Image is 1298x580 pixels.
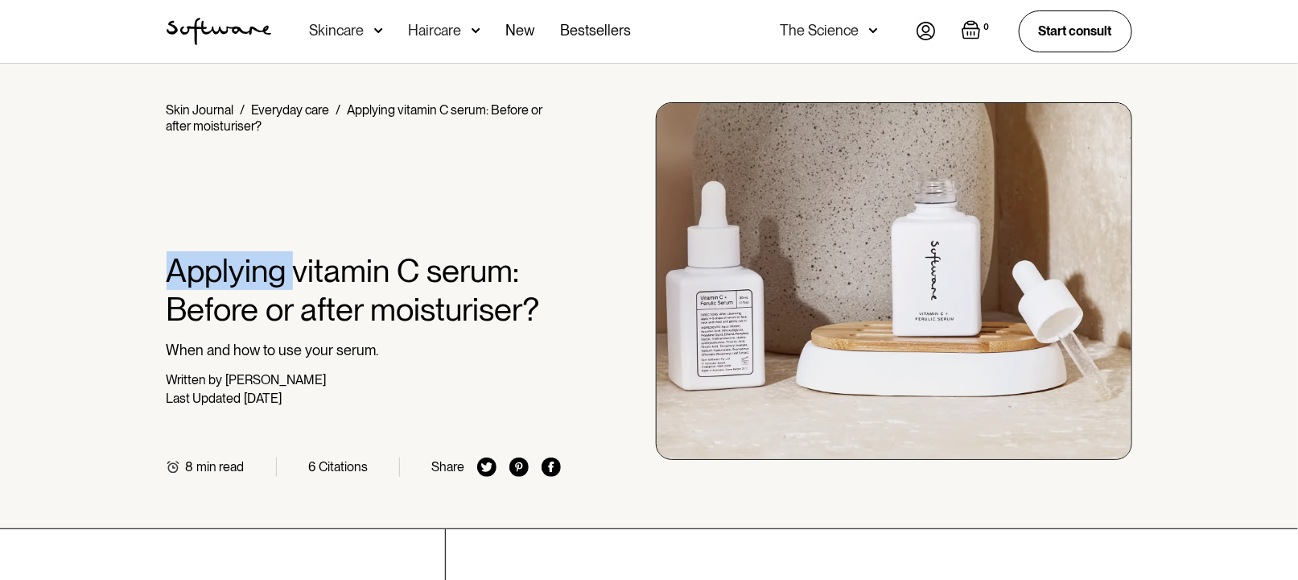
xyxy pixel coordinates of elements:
[167,18,271,45] a: home
[509,458,529,477] img: pinterest icon
[319,459,368,474] div: Citations
[167,342,562,359] p: When and how to use your serum.
[308,459,315,474] div: 6
[167,391,241,406] div: Last Updated
[336,102,341,118] div: /
[981,20,993,35] div: 0
[374,23,383,39] img: arrow down
[472,23,480,39] img: arrow down
[226,372,327,387] div: [PERSON_NAME]
[542,458,561,477] img: facebook icon
[1019,10,1132,52] a: Start consult
[781,23,859,39] div: The Science
[167,372,223,387] div: Written by
[869,23,878,39] img: arrow down
[197,459,245,474] div: min read
[167,102,543,134] div: Applying vitamin C serum: Before or after moisturiser?
[186,459,194,474] div: 8
[431,459,464,474] div: Share
[409,23,462,39] div: Haircare
[167,102,234,118] a: Skin Journal
[245,391,282,406] div: [DATE]
[310,23,365,39] div: Skincare
[962,20,993,43] a: Open empty cart
[241,102,245,118] div: /
[167,251,562,329] h1: Applying vitamin C serum: Before or after moisturiser?
[477,458,497,477] img: twitter icon
[167,18,271,45] img: Software Logo
[252,102,330,118] a: Everyday care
